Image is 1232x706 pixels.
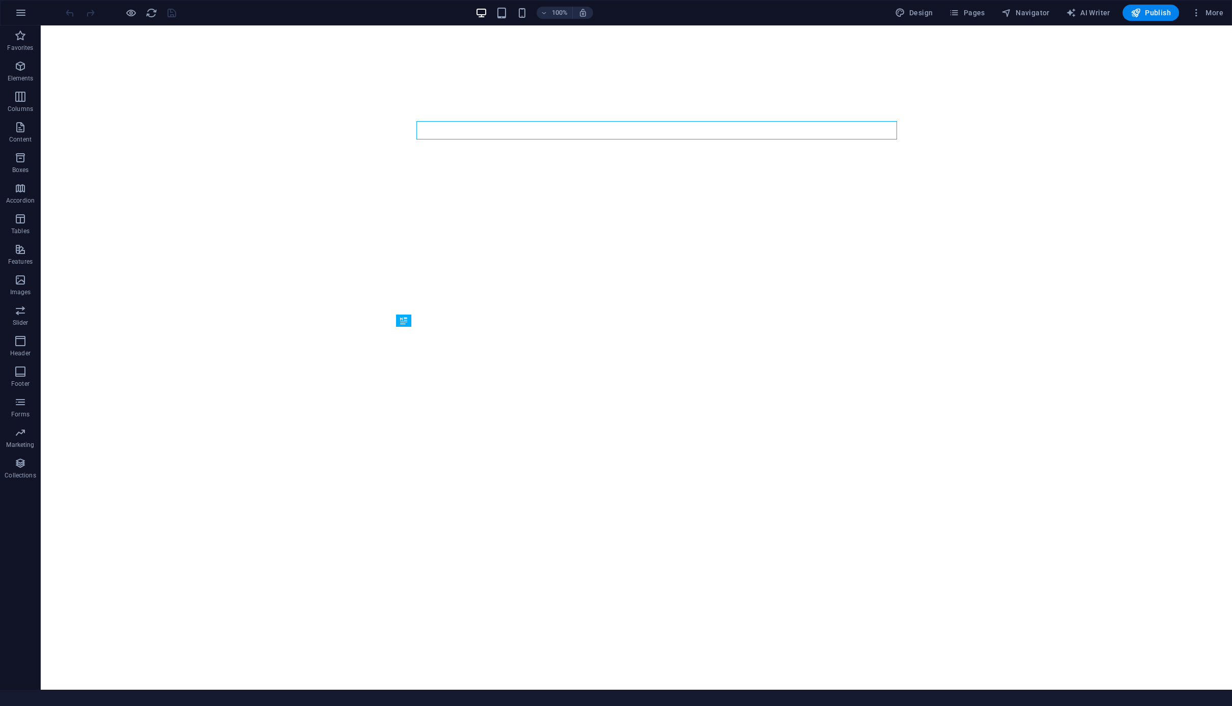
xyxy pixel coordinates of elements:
[7,44,33,52] p: Favorites
[8,258,33,266] p: Features
[8,74,34,82] p: Elements
[1062,5,1114,21] button: AI Writer
[146,7,157,19] i: Reload page
[11,380,30,388] p: Footer
[578,8,587,17] i: On resize automatically adjust zoom level to fit chosen device.
[9,135,32,144] p: Content
[12,166,29,174] p: Boxes
[10,288,31,296] p: Images
[891,5,937,21] button: Design
[1191,8,1223,18] span: More
[11,410,30,418] p: Forms
[537,7,573,19] button: 100%
[997,5,1054,21] button: Navigator
[11,227,30,235] p: Tables
[6,196,35,205] p: Accordion
[552,7,568,19] h6: 100%
[10,349,31,357] p: Header
[945,5,989,21] button: Pages
[1001,8,1050,18] span: Navigator
[891,5,937,21] div: Design (Ctrl+Alt+Y)
[13,319,29,327] p: Slider
[125,7,137,19] button: Click here to leave preview mode and continue editing
[145,7,157,19] button: reload
[1123,5,1179,21] button: Publish
[1187,5,1227,21] button: More
[6,441,34,449] p: Marketing
[8,105,33,113] p: Columns
[949,8,985,18] span: Pages
[5,471,36,479] p: Collections
[895,8,933,18] span: Design
[1066,8,1110,18] span: AI Writer
[1131,8,1171,18] span: Publish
